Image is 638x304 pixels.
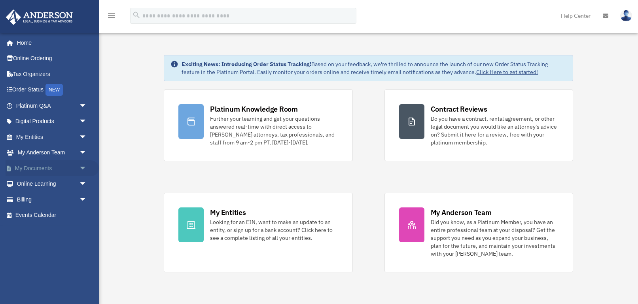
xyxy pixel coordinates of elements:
[6,192,99,207] a: Billingarrow_drop_down
[6,160,99,176] a: My Documentsarrow_drop_down
[45,84,63,96] div: NEW
[210,218,338,242] div: Looking for an EIN, want to make an update to an entity, or sign up for a bank account? Click her...
[4,9,75,25] img: Anderson Advisors Platinum Portal
[182,61,311,68] strong: Exciting News: Introducing Order Status Tracking!
[79,114,95,130] span: arrow_drop_down
[164,193,352,272] a: My Entities Looking for an EIN, want to make an update to an entity, or sign up for a bank accoun...
[210,207,246,217] div: My Entities
[384,193,573,272] a: My Anderson Team Did you know, as a Platinum Member, you have an entire professional team at your...
[164,89,352,161] a: Platinum Knowledge Room Further your learning and get your questions answered real-time with dire...
[6,129,99,145] a: My Entitiesarrow_drop_down
[6,51,99,66] a: Online Ordering
[431,207,492,217] div: My Anderson Team
[79,192,95,208] span: arrow_drop_down
[210,115,338,146] div: Further your learning and get your questions answered real-time with direct access to [PERSON_NAM...
[431,104,487,114] div: Contract Reviews
[620,10,632,21] img: User Pic
[6,35,95,51] a: Home
[384,89,573,161] a: Contract Reviews Do you have a contract, rental agreement, or other legal document you would like...
[107,11,116,21] i: menu
[6,176,99,192] a: Online Learningarrow_drop_down
[79,129,95,145] span: arrow_drop_down
[6,114,99,129] a: Digital Productsarrow_drop_down
[6,98,99,114] a: Platinum Q&Aarrow_drop_down
[210,104,298,114] div: Platinum Knowledge Room
[79,145,95,161] span: arrow_drop_down
[79,160,95,177] span: arrow_drop_down
[431,115,558,146] div: Do you have a contract, rental agreement, or other legal document you would like an attorney's ad...
[476,68,538,76] a: Click Here to get started!
[182,60,566,76] div: Based on your feedback, we're thrilled to announce the launch of our new Order Status Tracking fe...
[6,82,99,98] a: Order StatusNEW
[79,176,95,192] span: arrow_drop_down
[6,66,99,82] a: Tax Organizers
[431,218,558,258] div: Did you know, as a Platinum Member, you have an entire professional team at your disposal? Get th...
[6,207,99,223] a: Events Calendar
[6,145,99,161] a: My Anderson Teamarrow_drop_down
[107,14,116,21] a: menu
[79,98,95,114] span: arrow_drop_down
[132,11,141,19] i: search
